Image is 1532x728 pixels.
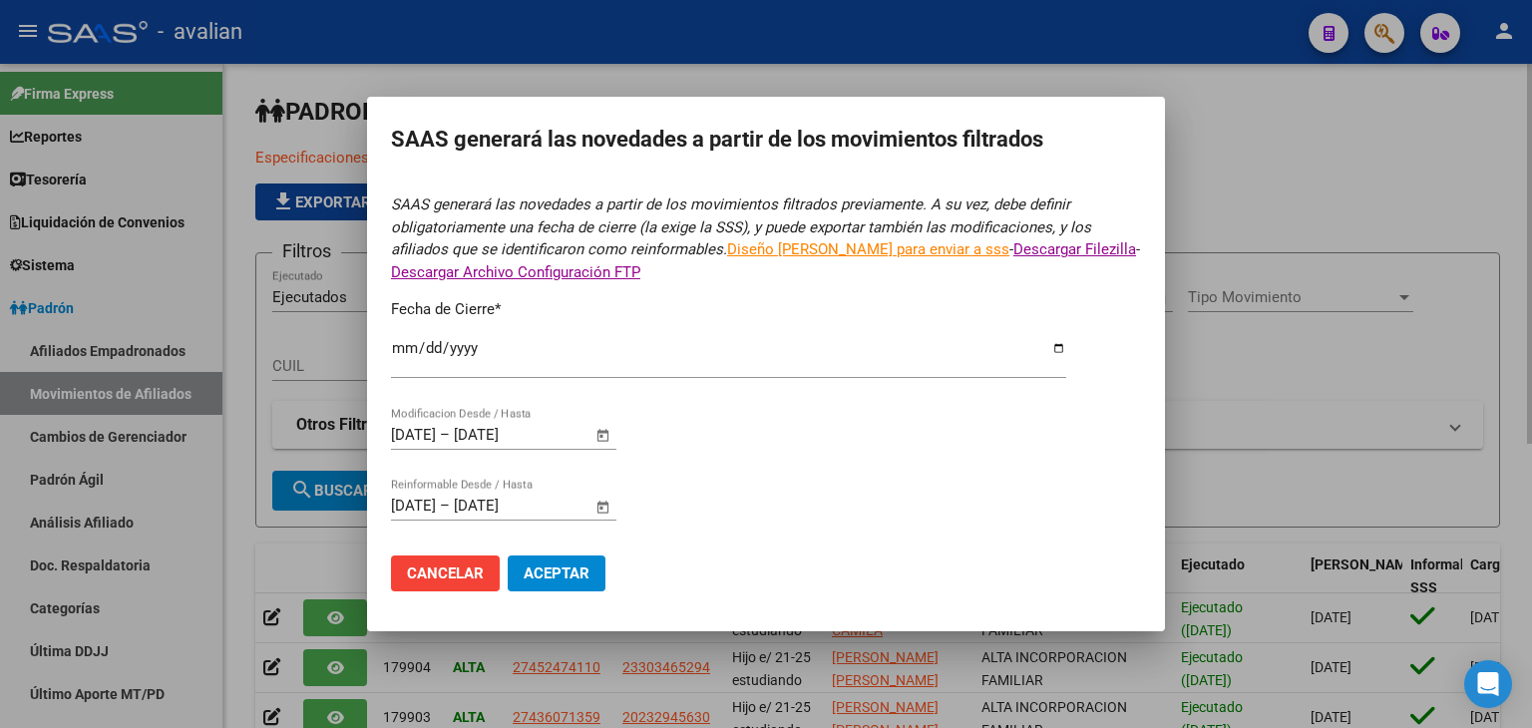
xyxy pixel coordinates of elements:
[454,426,551,444] input: End date
[391,195,1091,258] i: SAAS generará las novedades a partir de los movimientos filtrados previamente. A su vez, debe def...
[592,424,615,447] button: Open calendar
[440,426,450,444] span: –
[454,497,551,515] input: End date
[508,555,605,591] button: Aceptar
[407,564,484,582] span: Cancelar
[391,497,436,515] input: Start date
[391,426,436,444] input: Start date
[391,298,1141,321] p: Fecha de Cierre
[391,555,500,591] button: Cancelar
[391,263,640,281] a: Descargar Archivo Configuración FTP
[524,564,589,582] span: Aceptar
[1464,660,1512,708] div: Open Intercom Messenger
[727,240,1009,258] a: Diseño [PERSON_NAME] para enviar a sss
[1013,240,1136,258] a: Descargar Filezilla
[391,193,1141,283] p: - -
[391,121,1141,159] h2: SAAS generará las novedades a partir de los movimientos filtrados
[440,497,450,515] span: –
[592,496,615,519] button: Open calendar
